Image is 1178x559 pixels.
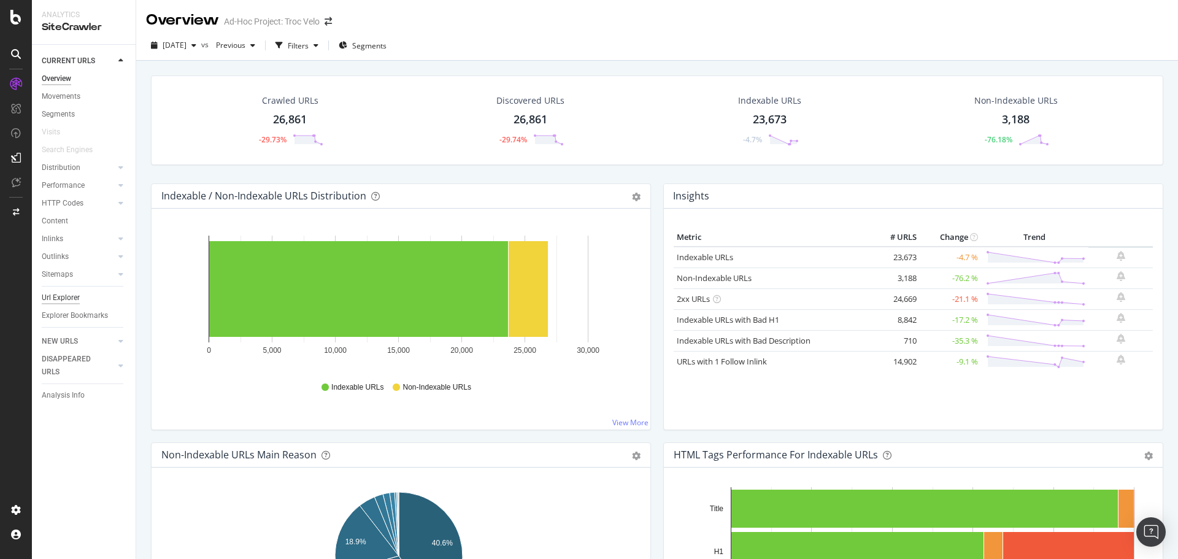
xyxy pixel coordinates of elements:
[677,252,733,263] a: Indexable URLs
[920,330,981,351] td: -35.3 %
[612,417,649,428] a: View More
[920,228,981,247] th: Change
[42,144,93,156] div: Search Engines
[514,346,536,355] text: 25,000
[42,250,115,263] a: Outlinks
[42,389,127,402] a: Analysis Info
[387,346,410,355] text: 15,000
[920,351,981,372] td: -9.1 %
[163,40,187,50] span: 2025 Sep. 19th
[1136,517,1166,547] div: Open Intercom Messenger
[871,309,920,330] td: 8,842
[920,288,981,309] td: -21.1 %
[42,90,80,103] div: Movements
[1144,452,1153,460] div: gear
[871,288,920,309] td: 24,669
[871,228,920,247] th: # URLS
[334,36,391,55] button: Segments
[42,389,85,402] div: Analysis Info
[496,94,564,107] div: Discovered URLs
[42,197,115,210] a: HTTP Codes
[1117,271,1125,281] div: bell-plus
[985,134,1012,145] div: -76.18%
[273,112,307,128] div: 26,861
[42,309,108,322] div: Explorer Bookmarks
[42,250,69,263] div: Outlinks
[674,228,871,247] th: Metric
[1117,313,1125,323] div: bell-plus
[677,272,752,283] a: Non-Indexable URLs
[42,126,72,139] a: Visits
[331,382,383,393] span: Indexable URLs
[42,291,80,304] div: Url Explorer
[674,449,878,461] div: HTML Tags Performance for Indexable URLs
[871,351,920,372] td: 14,902
[42,291,127,304] a: Url Explorer
[1117,292,1125,302] div: bell-plus
[161,449,317,461] div: Non-Indexable URLs Main Reason
[352,40,387,51] span: Segments
[432,539,453,547] text: 40.6%
[42,108,75,121] div: Segments
[211,36,260,55] button: Previous
[677,356,767,367] a: URLs with 1 Follow Inlink
[871,330,920,351] td: 710
[753,112,787,128] div: 23,673
[871,247,920,268] td: 23,673
[920,268,981,288] td: -76.2 %
[42,197,83,210] div: HTTP Codes
[146,10,219,31] div: Overview
[207,346,211,355] text: 0
[499,134,527,145] div: -29.74%
[710,504,724,513] text: Title
[1117,251,1125,261] div: bell-plus
[42,20,126,34] div: SiteCrawler
[42,161,80,174] div: Distribution
[42,161,115,174] a: Distribution
[42,108,127,121] a: Segments
[1117,355,1125,364] div: bell-plus
[450,346,473,355] text: 20,000
[981,228,1088,247] th: Trend
[42,10,126,20] div: Analytics
[974,94,1058,107] div: Non-Indexable URLs
[871,268,920,288] td: 3,188
[263,346,281,355] text: 5,000
[42,179,115,192] a: Performance
[42,55,115,67] a: CURRENT URLS
[42,72,127,85] a: Overview
[42,353,115,379] a: DISAPPEARED URLS
[42,268,115,281] a: Sitemaps
[738,94,801,107] div: Indexable URLs
[271,36,323,55] button: Filters
[42,335,115,348] a: NEW URLS
[42,90,127,103] a: Movements
[42,335,78,348] div: NEW URLS
[324,346,347,355] text: 10,000
[42,268,73,281] div: Sitemaps
[920,247,981,268] td: -4.7 %
[259,134,287,145] div: -29.73%
[677,293,710,304] a: 2xx URLs
[42,353,104,379] div: DISAPPEARED URLS
[161,228,636,371] svg: A chart.
[42,55,95,67] div: CURRENT URLS
[146,36,201,55] button: [DATE]
[211,40,245,50] span: Previous
[42,215,127,228] a: Content
[262,94,318,107] div: Crawled URLs
[514,112,547,128] div: 26,861
[714,547,724,556] text: H1
[677,314,779,325] a: Indexable URLs with Bad H1
[577,346,599,355] text: 30,000
[42,126,60,139] div: Visits
[402,382,471,393] span: Non-Indexable URLs
[632,193,641,201] div: gear
[42,179,85,192] div: Performance
[673,188,709,204] h4: Insights
[677,335,810,346] a: Indexable URLs with Bad Description
[42,144,105,156] a: Search Engines
[224,15,320,28] div: Ad-Hoc Project: Troc Velo
[42,233,63,245] div: Inlinks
